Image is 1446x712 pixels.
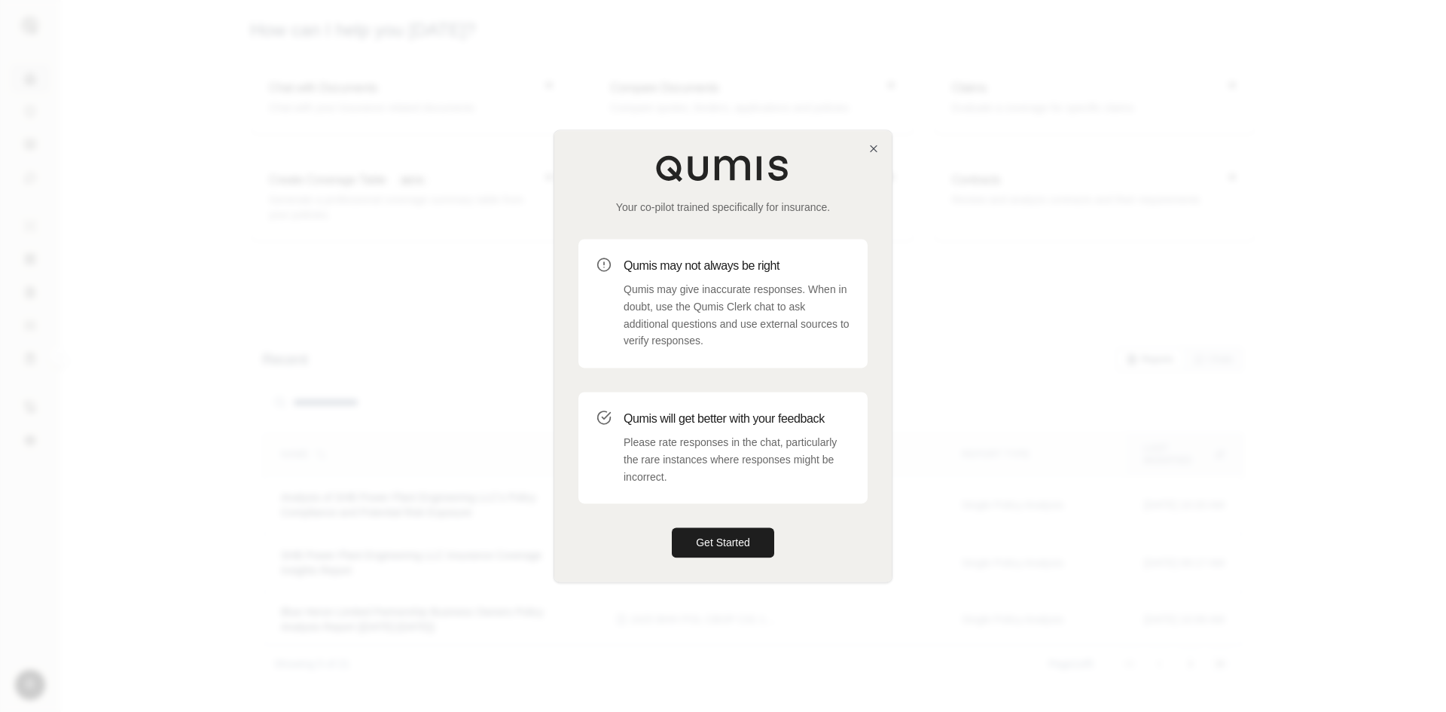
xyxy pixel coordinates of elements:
[672,527,774,558] button: Get Started
[578,200,868,215] p: Your co-pilot trained specifically for insurance.
[624,281,850,350] p: Qumis may give inaccurate responses. When in doubt, use the Qumis Clerk chat to ask additional qu...
[624,410,850,428] h3: Qumis will get better with your feedback
[655,154,791,182] img: Qumis Logo
[624,434,850,485] p: Please rate responses in the chat, particularly the rare instances where responses might be incor...
[624,257,850,275] h3: Qumis may not always be right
